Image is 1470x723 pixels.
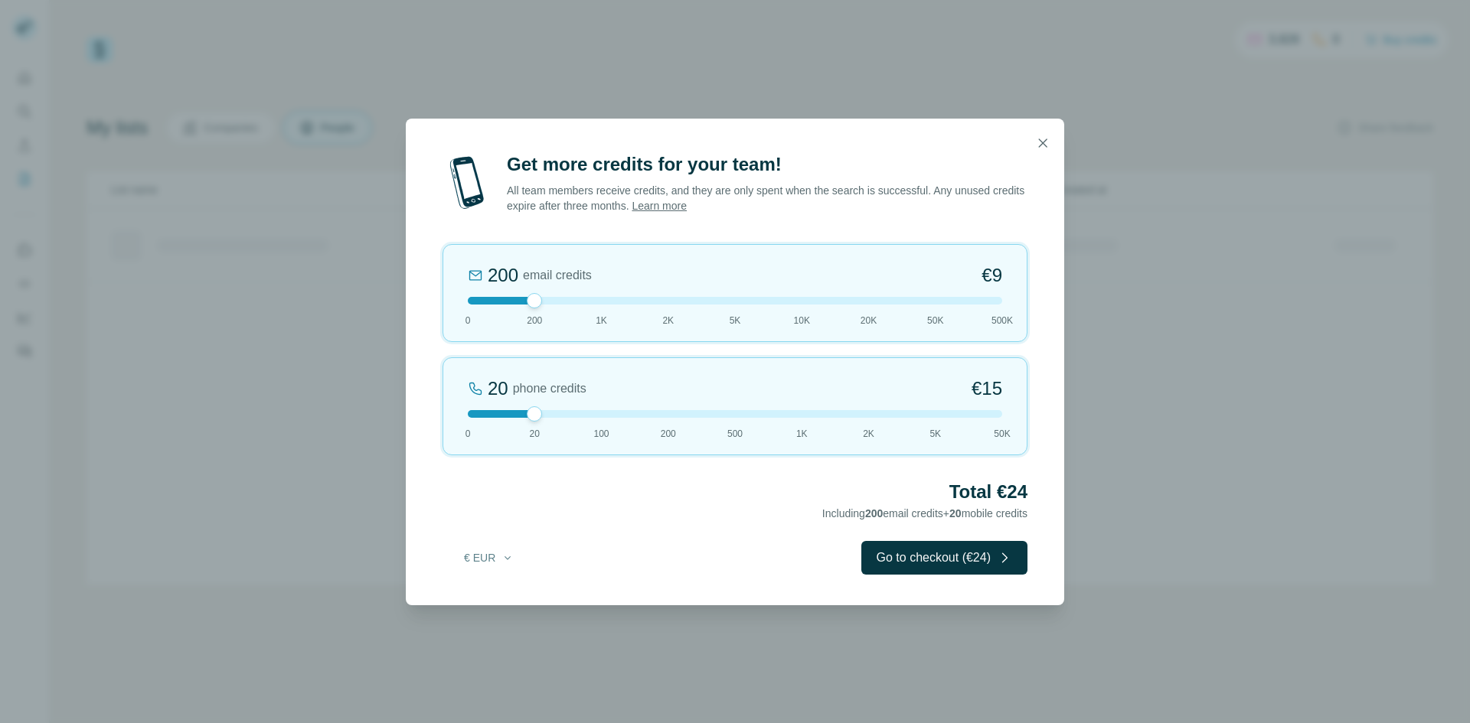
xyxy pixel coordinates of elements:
[949,507,962,519] span: 20
[465,427,471,441] span: 0
[507,183,1027,213] p: All team members receive credits, and they are only spent when the search is successful. Any unus...
[443,480,1027,504] h2: Total €24
[513,379,586,398] span: phone credits
[596,314,607,327] span: 1K
[488,263,518,288] div: 200
[443,152,492,213] img: mobile-phone
[488,376,508,401] div: 20
[632,200,687,212] a: Learn more
[865,507,883,519] span: 200
[794,314,810,327] span: 10K
[929,427,941,441] span: 5K
[453,544,524,572] button: € EUR
[662,314,674,327] span: 2K
[982,263,1002,288] span: €9
[465,314,471,327] span: 0
[994,427,1010,441] span: 50K
[863,427,874,441] span: 2K
[730,314,741,327] span: 5K
[991,314,1013,327] span: 500K
[822,507,1027,519] span: Including email credits + mobile credits
[527,314,542,327] span: 200
[593,427,609,441] span: 100
[861,314,877,327] span: 20K
[530,427,540,441] span: 20
[661,427,676,441] span: 200
[972,376,1002,401] span: €15
[523,266,592,285] span: email credits
[861,541,1027,575] button: Go to checkout (€24)
[727,427,743,441] span: 500
[796,427,808,441] span: 1K
[927,314,943,327] span: 50K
